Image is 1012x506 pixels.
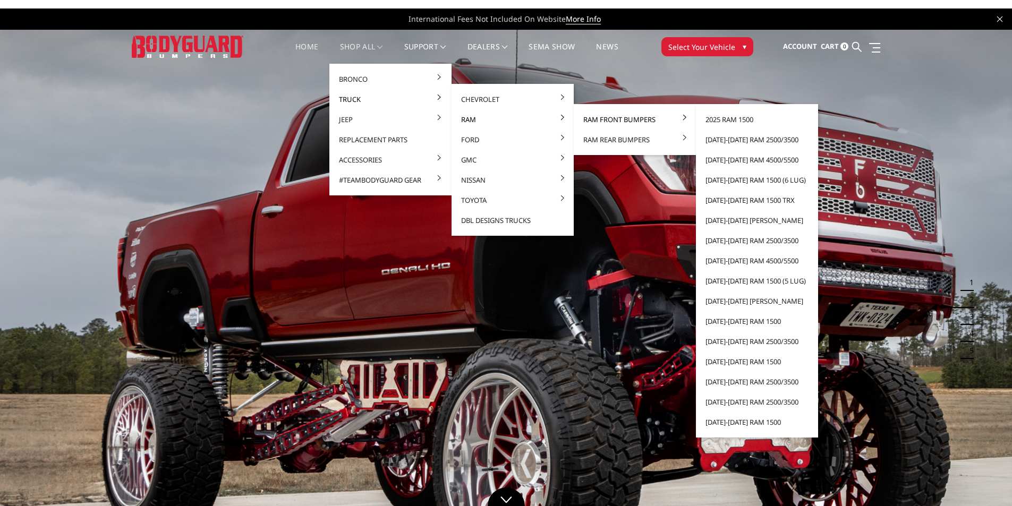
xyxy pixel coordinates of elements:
button: 2 of 5 [963,291,974,308]
a: [DATE]-[DATE] [PERSON_NAME] [700,210,814,230]
a: Dealers [467,43,508,64]
a: Account [783,32,817,61]
span: International Fees Not Included On Website [124,8,889,30]
a: [DATE]-[DATE] Ram 2500/3500 [700,392,814,412]
a: Truck [334,89,447,109]
a: [DATE]-[DATE] Ram 1500 TRX [700,190,814,210]
a: [DATE]-[DATE] Ram 1500 [700,351,814,372]
button: 1 of 5 [963,274,974,291]
a: [DATE]-[DATE] Ram 1500 [700,412,814,432]
a: GMC [456,150,569,170]
a: [DATE]-[DATE] Ram 4500/5500 [700,251,814,271]
a: #TeamBodyguard Gear [334,170,447,190]
a: shop all [340,43,383,64]
span: Account [783,41,817,51]
a: Ram [456,109,569,130]
a: More Info [566,14,601,24]
a: [DATE]-[DATE] [PERSON_NAME] [700,291,814,311]
a: DBL Designs Trucks [456,210,569,230]
a: [DATE]-[DATE] Ram 2500/3500 [700,372,814,392]
a: Accessories [334,150,447,170]
a: 2025 Ram 1500 [700,109,814,130]
span: Select Your Vehicle [668,41,735,53]
a: Toyota [456,190,569,210]
a: Bronco [334,69,447,89]
a: [DATE]-[DATE] Ram 2500/3500 [700,230,814,251]
span: ▾ [743,41,746,52]
a: Ford [456,130,569,150]
a: [DATE]-[DATE] Ram 1500 (5 lug) [700,271,814,291]
a: Jeep [334,109,447,130]
button: Select Your Vehicle [661,37,753,56]
a: Chevrolet [456,89,569,109]
span: Cart [821,41,839,51]
a: News [596,43,618,64]
a: SEMA Show [529,43,575,64]
a: [DATE]-[DATE] Ram 2500/3500 [700,130,814,150]
a: Replacement Parts [334,130,447,150]
a: Cart 0 [821,32,848,61]
a: Ram Front Bumpers [578,109,692,130]
span: 0 [840,42,848,50]
a: [DATE]-[DATE] Ram 4500/5500 [700,150,814,170]
a: [DATE]-[DATE] Ram 1500 [700,311,814,331]
a: Nissan [456,170,569,190]
button: 3 of 5 [963,308,974,325]
a: Ram Rear Bumpers [578,130,692,150]
button: 4 of 5 [963,325,974,342]
a: Click to Down [488,487,525,506]
a: Home [295,43,318,64]
button: 5 of 5 [963,342,974,359]
a: Support [404,43,446,64]
img: BODYGUARD BUMPERS [132,36,243,57]
a: [DATE]-[DATE] Ram 2500/3500 [700,331,814,351]
a: [DATE]-[DATE] Ram 1500 (6 lug) [700,170,814,190]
